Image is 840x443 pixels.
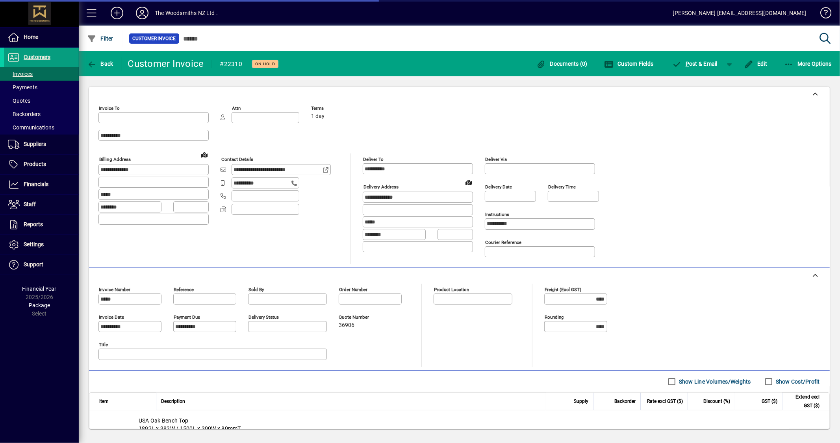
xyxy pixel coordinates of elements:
a: Reports [4,215,79,234]
span: Suppliers [24,141,46,147]
mat-label: Instructions [485,212,509,217]
button: Documents (0) [534,57,590,71]
span: Invoices [8,71,33,77]
mat-label: Delivery time [548,184,576,190]
span: Edit [744,61,768,67]
a: Financials [4,175,79,194]
a: Home [4,28,79,47]
app-page-header-button: Back [79,57,122,71]
span: Customers [24,54,50,60]
span: Quote number [339,315,386,320]
span: ost & Email [672,61,718,67]
span: Rate excl GST ($) [647,397,683,406]
span: Backorder [614,397,636,406]
span: Support [24,261,43,268]
a: Communications [4,121,79,134]
a: View on map [198,148,211,161]
span: Description [161,397,185,406]
a: Knowledge Base [814,2,830,27]
span: Settings [24,241,44,247]
mat-label: Order number [339,287,367,292]
mat-label: Delivery date [485,184,512,190]
div: Customer Invoice [128,57,204,70]
button: Filter [85,31,115,46]
span: On hold [255,61,275,66]
span: P [686,61,689,67]
mat-label: Invoice date [99,314,124,320]
a: View on map [462,176,475,188]
span: Terms [311,106,358,111]
a: Suppliers [4,135,79,154]
span: 1 day [311,113,325,120]
span: 36906 [339,322,354,329]
span: Products [24,161,46,167]
span: Reports [24,221,43,227]
mat-label: Sold by [248,287,264,292]
span: Item [99,397,109,406]
a: Quotes [4,94,79,107]
span: Financials [24,181,48,187]
span: More Options [784,61,832,67]
mat-label: Invoice To [99,105,120,111]
button: Back [85,57,115,71]
button: Custom Fields [602,57,656,71]
span: Home [24,34,38,40]
a: Settings [4,235,79,255]
span: Staff [24,201,36,207]
button: Post & Email [668,57,722,71]
span: Discount (%) [703,397,730,406]
a: Payments [4,81,79,94]
span: Filter [87,35,113,42]
span: Customer Invoice [132,35,176,42]
button: Add [104,6,130,20]
span: Quotes [8,98,30,104]
div: #22310 [220,58,243,70]
span: Custom Fields [604,61,654,67]
mat-label: Attn [232,105,241,111]
span: Extend excl GST ($) [787,393,820,410]
mat-label: Courier Reference [485,240,521,245]
span: Documents (0) [536,61,588,67]
label: Show Line Volumes/Weights [677,378,751,386]
span: Payments [8,84,37,90]
mat-label: Reference [174,287,194,292]
a: Backorders [4,107,79,121]
mat-label: Rounding [545,314,564,320]
mat-label: Freight (excl GST) [545,287,581,292]
span: Package [29,302,50,308]
button: Profile [130,6,155,20]
span: Supply [574,397,588,406]
a: Staff [4,195,79,214]
span: Financial Year [22,286,57,292]
mat-label: Title [99,342,108,347]
span: Communications [8,124,54,131]
mat-label: Deliver via [485,157,507,162]
span: GST ($) [762,397,777,406]
a: Products [4,155,79,174]
span: Back [87,61,113,67]
label: Show Cost/Profit [774,378,820,386]
mat-label: Invoice number [99,287,130,292]
mat-label: Product location [434,287,469,292]
mat-label: Delivery status [248,314,279,320]
span: Backorders [8,111,41,117]
button: More Options [782,57,834,71]
a: Support [4,255,79,275]
div: [PERSON_NAME] [EMAIL_ADDRESS][DOMAIN_NAME] [673,7,807,19]
button: Edit [742,57,770,71]
div: The Woodsmiths NZ Ltd . [155,7,218,19]
mat-label: Deliver To [363,157,384,162]
mat-label: Payment due [174,314,200,320]
a: Invoices [4,67,79,81]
